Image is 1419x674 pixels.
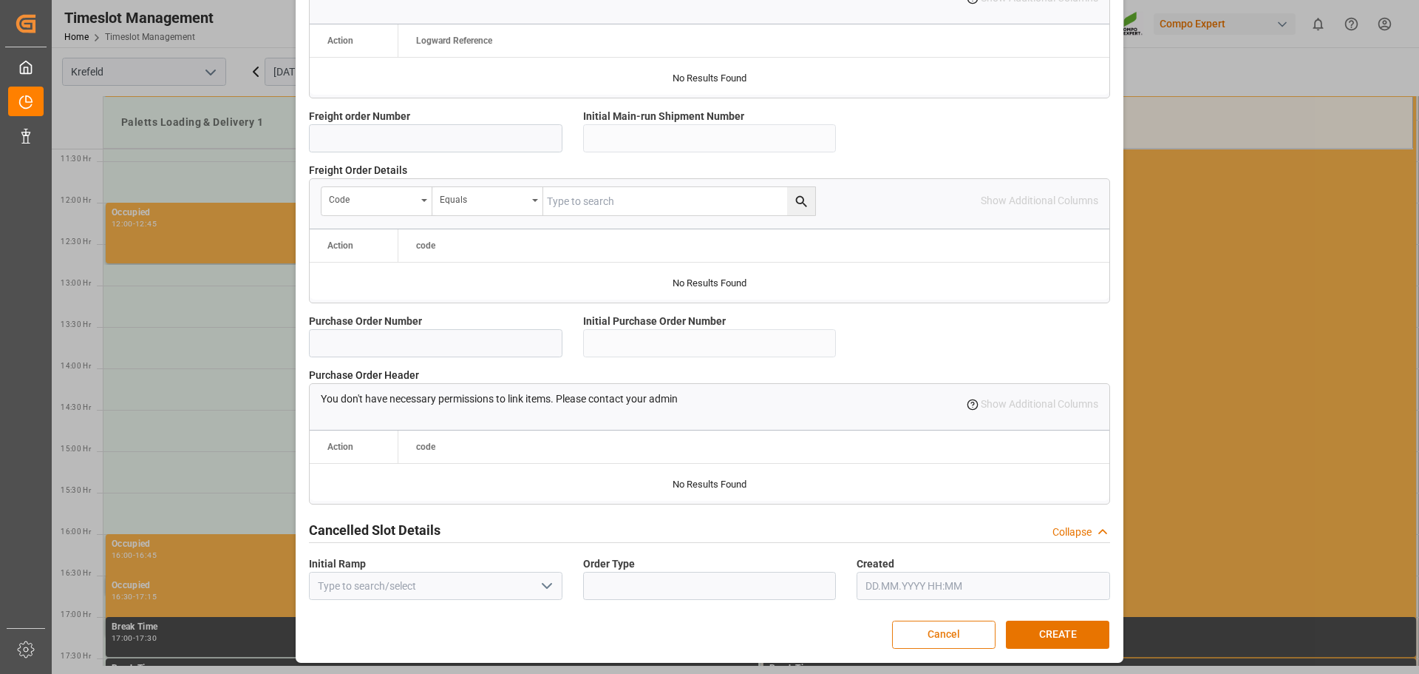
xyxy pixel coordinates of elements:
[583,556,635,572] span: Order Type
[327,36,353,46] div: Action
[309,314,422,329] span: Purchase Order Number
[440,189,527,206] div: Equals
[1052,525,1092,540] div: Collapse
[534,575,557,598] button: open menu
[416,240,435,251] span: code
[1006,621,1109,649] button: CREATE
[327,240,353,251] div: Action
[432,187,543,215] button: open menu
[416,442,435,452] span: code
[309,572,562,600] input: Type to search/select
[327,442,353,452] div: Action
[543,187,815,215] input: Type to search
[321,187,432,215] button: open menu
[583,109,744,124] span: Initial Main-run Shipment Number
[321,391,678,407] p: You don't have necessary permissions to link items. Please contact your admin
[309,368,419,383] span: Purchase Order Header
[857,572,1110,600] input: DD.MM.YYYY HH:MM
[787,187,815,215] button: search button
[309,556,366,572] span: Initial Ramp
[309,520,440,540] h2: Cancelled Slot Details
[857,556,894,572] span: Created
[309,109,410,124] span: Freight order Number
[583,314,726,329] span: Initial Purchase Order Number
[309,163,407,178] span: Freight Order Details
[329,189,416,206] div: code
[416,36,492,46] span: Logward Reference
[892,621,996,649] button: Cancel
